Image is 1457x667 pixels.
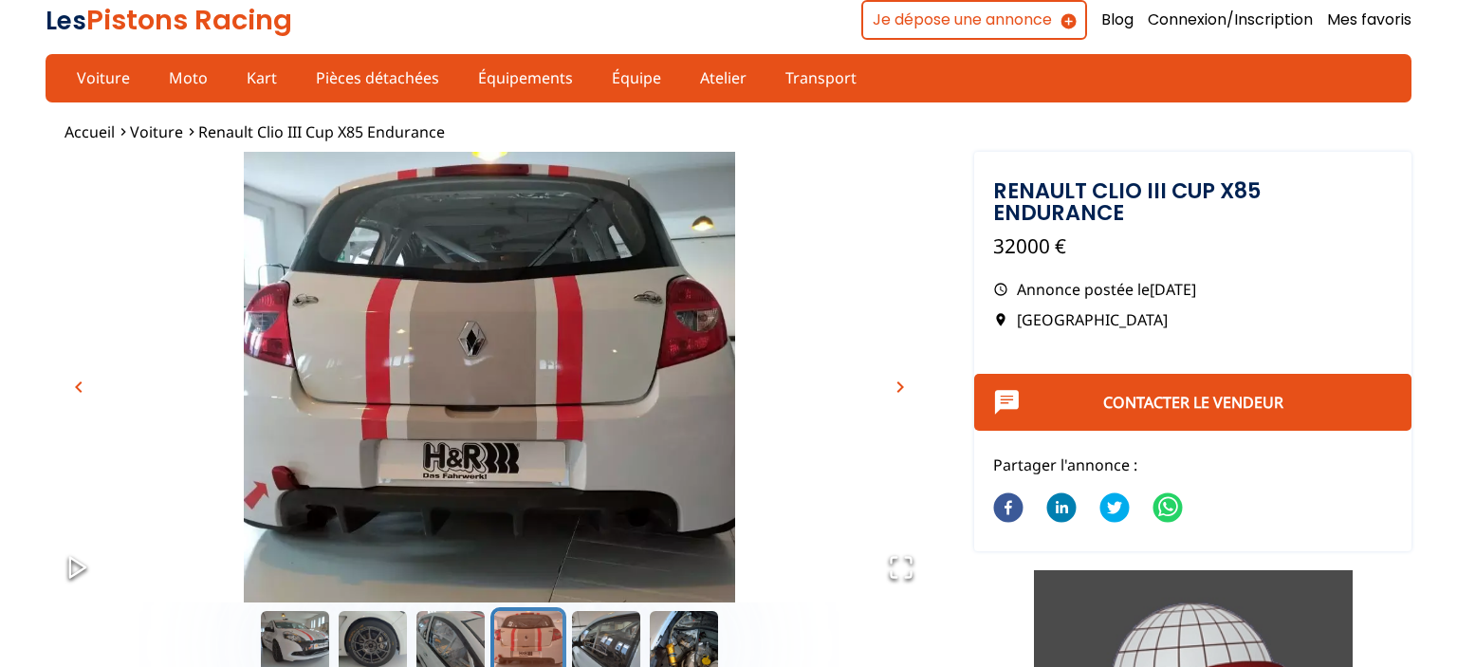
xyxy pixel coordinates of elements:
a: Moto [157,62,220,94]
h1: Renault Clio III Cup X85 Endurance [993,180,1392,223]
p: Partager l'annonce : [993,454,1392,475]
button: Open Fullscreen [869,535,933,602]
button: linkedin [1046,480,1077,537]
span: Les [46,4,86,38]
a: Équipe [599,62,673,94]
a: Blog [1101,9,1134,30]
span: chevron_right [889,376,912,398]
button: Contacter le vendeur [974,374,1411,431]
div: Go to Slide 4 [46,152,933,602]
a: Transport [773,62,869,94]
a: Voiture [130,121,183,142]
a: Contacter le vendeur [1103,392,1283,413]
button: Play or Pause Slideshow [46,535,110,602]
a: Accueil [65,121,115,142]
a: Mes favoris [1327,9,1411,30]
a: Kart [234,62,289,94]
a: Atelier [688,62,759,94]
button: chevron_left [65,373,93,401]
p: 32000 € [993,232,1392,260]
a: Renault Clio III Cup X85 Endurance [198,121,445,142]
button: chevron_right [886,373,914,401]
p: [GEOGRAPHIC_DATA] [993,309,1392,330]
a: Connexion/Inscription [1148,9,1313,30]
p: Annonce postée le [DATE] [993,279,1392,300]
a: LesPistons Racing [46,1,292,39]
span: chevron_left [67,376,90,398]
button: facebook [993,480,1024,537]
a: Équipements [466,62,585,94]
button: twitter [1099,480,1130,537]
a: Pièces détachées [304,62,452,94]
a: Voiture [65,62,142,94]
img: image [46,152,933,645]
button: whatsapp [1153,480,1183,537]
